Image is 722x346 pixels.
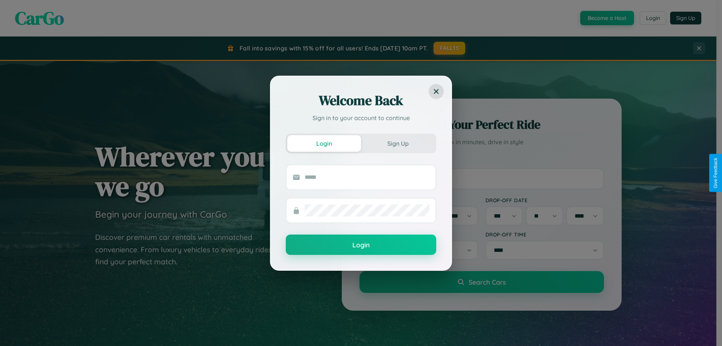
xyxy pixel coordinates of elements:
button: Sign Up [361,135,435,152]
button: Login [287,135,361,152]
div: Give Feedback [713,158,718,188]
h2: Welcome Back [286,91,436,110]
button: Login [286,235,436,255]
p: Sign in to your account to continue [286,113,436,122]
